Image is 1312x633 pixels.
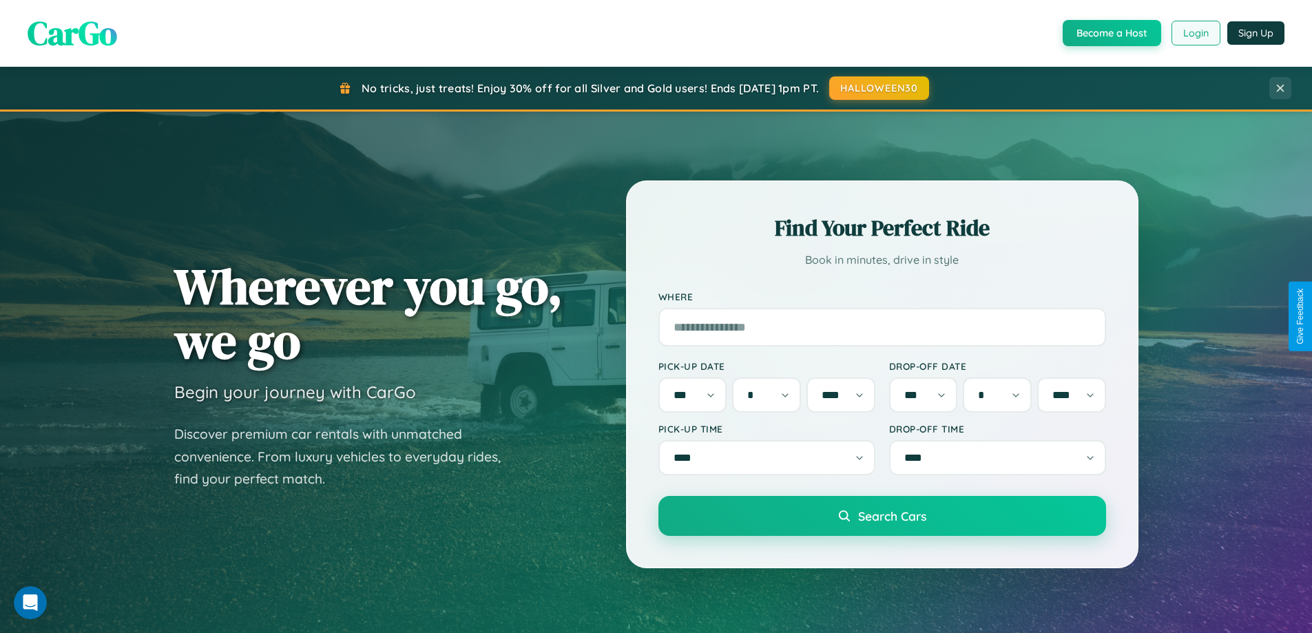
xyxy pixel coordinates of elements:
[858,508,926,523] span: Search Cars
[174,382,416,402] h3: Begin your journey with CarGo
[658,496,1106,536] button: Search Cars
[1295,289,1305,344] div: Give Feedback
[658,250,1106,270] p: Book in minutes, drive in style
[1172,21,1220,45] button: Login
[14,586,47,619] iframe: Intercom live chat
[889,360,1106,372] label: Drop-off Date
[889,423,1106,435] label: Drop-off Time
[174,423,519,490] p: Discover premium car rentals with unmatched convenience. From luxury vehicles to everyday rides, ...
[658,423,875,435] label: Pick-up Time
[829,76,929,100] button: HALLOWEEN30
[658,213,1106,243] h2: Find Your Perfect Ride
[174,259,563,368] h1: Wherever you go, we go
[658,360,875,372] label: Pick-up Date
[658,291,1106,302] label: Where
[1227,21,1284,45] button: Sign Up
[1063,20,1161,46] button: Become a Host
[362,81,819,95] span: No tricks, just treats! Enjoy 30% off for all Silver and Gold users! Ends [DATE] 1pm PT.
[28,10,117,56] span: CarGo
